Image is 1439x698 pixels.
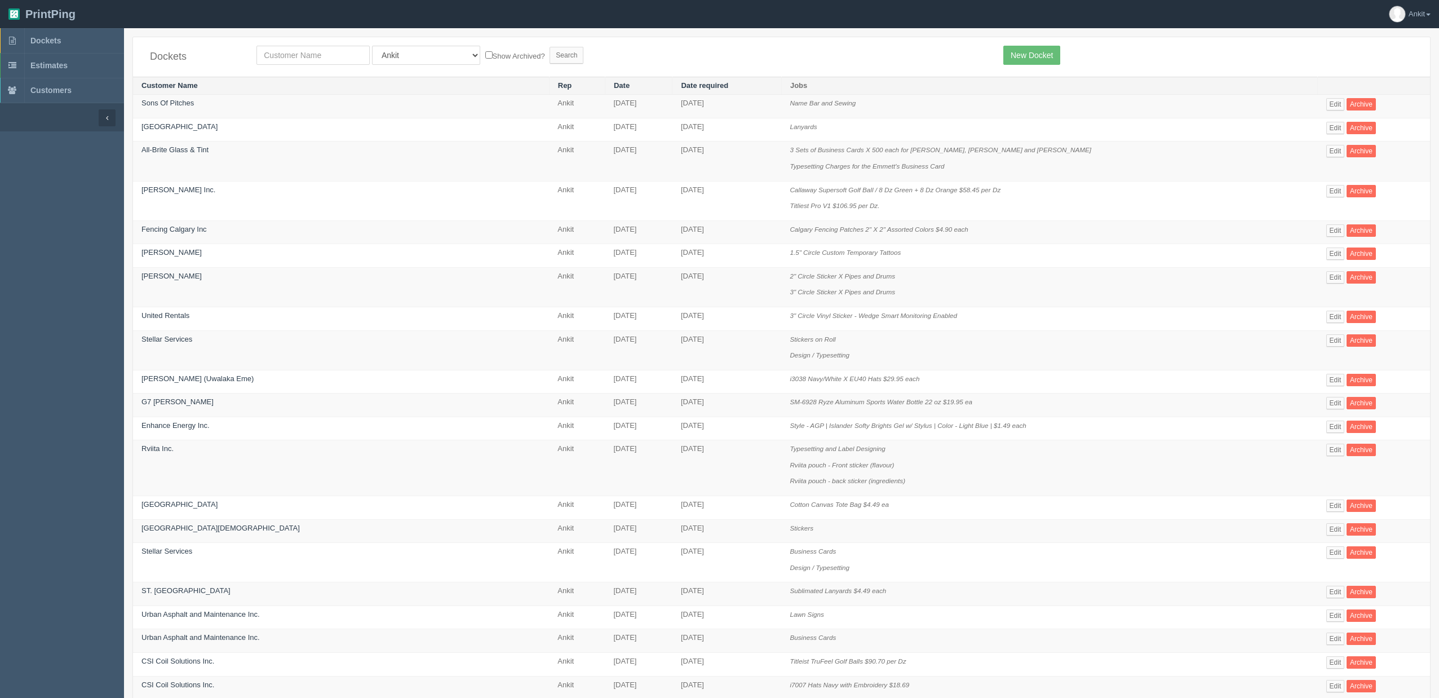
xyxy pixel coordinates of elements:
[141,657,214,665] a: CSI Coil Solutions Inc.
[1347,680,1376,692] a: Archive
[30,61,68,70] span: Estimates
[790,422,1026,429] i: Style - AGP | Islander Softy Brights Gel w/ Stylus | Color - Light Blue | $1.49 each
[1347,224,1376,237] a: Archive
[141,610,260,619] a: Urban Asphalt and Maintenance Inc.
[549,267,605,307] td: Ankit
[141,311,189,320] a: United Rentals
[790,123,817,130] i: Lanyards
[1347,444,1376,456] a: Archive
[1347,122,1376,134] a: Archive
[1326,98,1345,111] a: Edit
[1347,609,1376,622] a: Archive
[605,95,672,118] td: [DATE]
[672,95,781,118] td: [DATE]
[141,335,192,343] a: Stellar Services
[141,524,300,532] a: [GEOGRAPHIC_DATA][DEMOGRAPHIC_DATA]
[549,519,605,543] td: Ankit
[672,118,781,142] td: [DATE]
[141,586,231,595] a: ST. [GEOGRAPHIC_DATA]
[1326,609,1345,622] a: Edit
[1347,397,1376,409] a: Archive
[1326,523,1345,536] a: Edit
[141,81,198,90] a: Customer Name
[1326,546,1345,559] a: Edit
[141,185,215,194] a: [PERSON_NAME] Inc.
[790,681,909,688] i: i7007 Hats Navy with Embroidery $18.69
[141,272,202,280] a: [PERSON_NAME]
[790,288,895,295] i: 3" Circle Sticker X Pipes and Drums
[605,370,672,394] td: [DATE]
[485,51,493,59] input: Show Archived?
[1347,656,1376,669] a: Archive
[1326,500,1345,512] a: Edit
[672,606,781,629] td: [DATE]
[549,244,605,268] td: Ankit
[605,543,672,582] td: [DATE]
[605,244,672,268] td: [DATE]
[781,77,1317,95] th: Jobs
[672,267,781,307] td: [DATE]
[790,564,849,571] i: Design / Typesetting
[549,652,605,676] td: Ankit
[605,440,672,496] td: [DATE]
[605,220,672,244] td: [DATE]
[1326,224,1345,237] a: Edit
[549,606,605,629] td: Ankit
[790,162,944,170] i: Typesetting Charges for the Emmett's Business Card
[141,122,218,131] a: [GEOGRAPHIC_DATA]
[790,657,906,665] i: Titleist TruFeel Golf Balls $90.70 per Dz
[605,652,672,676] td: [DATE]
[1326,122,1345,134] a: Edit
[1347,311,1376,323] a: Archive
[790,335,835,343] i: Stickers on Roll
[672,582,781,606] td: [DATE]
[672,307,781,330] td: [DATE]
[549,440,605,496] td: Ankit
[1326,374,1345,386] a: Edit
[8,8,20,20] img: logo-3e63b451c926e2ac314895c53de4908e5d424f24456219fb08d385ab2e579770.png
[605,606,672,629] td: [DATE]
[1326,334,1345,347] a: Edit
[485,49,545,62] label: Show Archived?
[605,267,672,307] td: [DATE]
[790,587,886,594] i: Sublimated Lanyards $4.49 each
[605,629,672,653] td: [DATE]
[150,51,240,63] h4: Dockets
[549,118,605,142] td: Ankit
[1326,444,1345,456] a: Edit
[141,633,260,642] a: Urban Asphalt and Maintenance Inc.
[1326,145,1345,157] a: Edit
[30,36,61,45] span: Dockets
[1326,586,1345,598] a: Edit
[141,225,207,233] a: Fencing Calgary Inc
[1347,98,1376,111] a: Archive
[672,496,781,520] td: [DATE]
[141,374,254,383] a: [PERSON_NAME] (Uwalaka Eme)
[1347,421,1376,433] a: Archive
[141,500,218,509] a: [GEOGRAPHIC_DATA]
[790,249,901,256] i: 1.5" Circle Custom Temporary Tattoos
[549,417,605,440] td: Ankit
[549,629,605,653] td: Ankit
[1326,311,1345,323] a: Edit
[1347,523,1376,536] a: Archive
[1326,656,1345,669] a: Edit
[672,417,781,440] td: [DATE]
[1347,500,1376,512] a: Archive
[790,445,885,452] i: Typesetting and Label Designing
[672,652,781,676] td: [DATE]
[605,307,672,330] td: [DATE]
[672,244,781,268] td: [DATE]
[549,95,605,118] td: Ankit
[549,220,605,244] td: Ankit
[1347,185,1376,197] a: Archive
[790,186,1000,193] i: Callaway Supersoft Golf Ball / 8 Dz Green + 8 Dz Orange $58.45 per Dz
[549,582,605,606] td: Ankit
[672,519,781,543] td: [DATE]
[605,417,672,440] td: [DATE]
[790,501,889,508] i: Cotton Canvas Tote Bag $4.49 ea
[790,375,919,382] i: i3038 Navy/White X EU40 Hats $29.95 each
[790,146,1091,153] i: 3 Sets of Business Cards X 500 each for [PERSON_NAME], [PERSON_NAME] and [PERSON_NAME]
[549,496,605,520] td: Ankit
[1326,185,1345,197] a: Edit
